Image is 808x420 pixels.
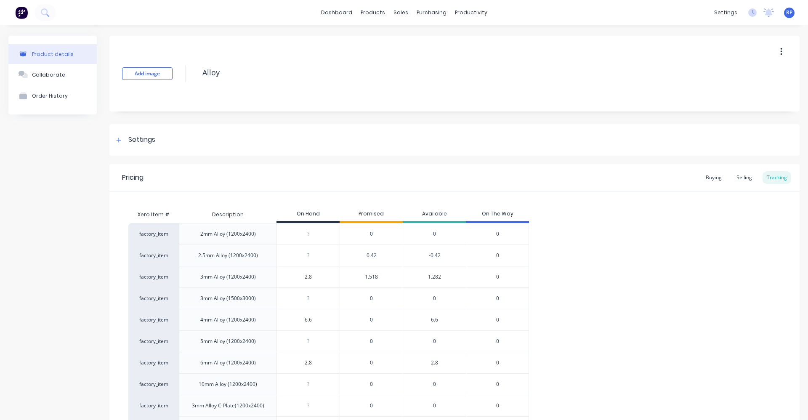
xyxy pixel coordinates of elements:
[389,6,412,19] div: sales
[277,245,340,266] div: ?
[277,331,340,352] div: ?
[198,63,730,82] textarea: Alloy
[200,316,256,324] div: 4mm Alloy (1200x2400)
[496,273,499,281] span: 0
[370,338,373,345] span: 0
[451,6,492,19] div: productivity
[496,252,499,259] span: 0
[128,245,179,266] div: factory_item
[128,373,179,395] div: factory_item
[200,359,256,367] div: 6mm Alloy (1200x2400)
[496,295,499,302] span: 0
[128,287,179,309] div: factory_item
[198,252,258,259] div: 2.5mm Alloy (1200x2400)
[277,266,340,287] div: 2.8
[200,273,256,281] div: 3mm Alloy (1200x2400)
[403,206,466,223] div: Available
[403,245,466,266] div: -0.42
[370,295,373,302] span: 0
[403,395,466,416] div: 0
[128,309,179,330] div: factory_item
[277,352,340,373] div: 2.8
[779,391,800,412] iframe: Intercom live chat
[496,338,499,345] span: 0
[370,230,373,238] span: 0
[128,266,179,287] div: factory_item
[496,402,499,409] span: 0
[128,352,179,373] div: factory_item
[340,206,403,223] div: Promised
[403,266,466,287] div: 1.282
[32,51,74,57] div: Product details
[128,206,179,223] div: Xero Item #
[763,171,791,184] div: Tracking
[370,380,373,388] span: 0
[277,374,340,395] div: ?
[128,223,179,245] div: factory_item
[466,206,529,223] div: On The Way
[8,44,97,64] button: Product details
[496,316,499,324] span: 0
[128,135,155,145] div: Settings
[32,72,65,78] div: Collaborate
[732,171,756,184] div: Selling
[370,316,373,324] span: 0
[403,223,466,245] div: 0
[192,402,264,409] div: 3mm Alloy C-Plate(1200x2400)
[32,93,68,99] div: Order History
[403,287,466,309] div: 0
[702,171,726,184] div: Buying
[200,230,256,238] div: 2mm Alloy (1200x2400)
[403,330,466,352] div: 0
[277,223,340,245] div: ?
[277,288,340,309] div: ?
[128,330,179,352] div: factory_item
[199,380,257,388] div: 10mm Alloy (1200x2400)
[496,359,499,367] span: 0
[200,338,256,345] div: 5mm Alloy (1200x2400)
[122,173,144,183] div: Pricing
[403,352,466,373] div: 2.8
[8,64,97,85] button: Collaborate
[710,6,742,19] div: settings
[403,309,466,330] div: 6.6
[317,6,356,19] a: dashboard
[496,230,499,238] span: 0
[277,309,340,330] div: 6.6
[276,206,340,223] div: On Hand
[122,67,173,80] button: Add image
[356,6,389,19] div: products
[8,85,97,106] button: Order History
[277,395,340,416] div: ?
[205,204,250,225] div: Description
[15,6,28,19] img: Factory
[128,395,179,416] div: factory_item
[365,273,378,281] span: 1.518
[403,373,466,395] div: 0
[412,6,451,19] div: purchasing
[496,380,499,388] span: 0
[367,252,377,259] span: 0.42
[370,359,373,367] span: 0
[200,295,256,302] div: 3mm Alloy (1500x3000)
[370,402,373,409] span: 0
[786,9,792,16] span: RP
